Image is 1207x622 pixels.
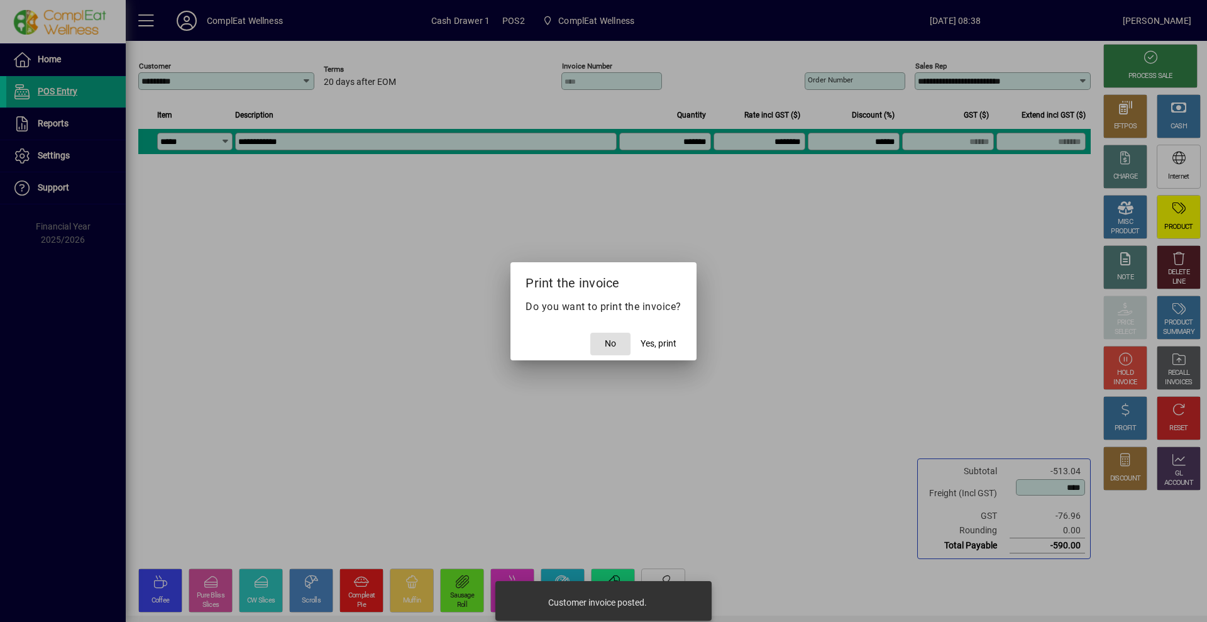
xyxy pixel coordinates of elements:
p: Do you want to print the invoice? [526,299,681,314]
div: Customer invoice posted. [548,596,647,609]
h2: Print the invoice [510,262,697,299]
button: Yes, print [636,333,681,355]
button: No [590,333,631,355]
span: Yes, print [641,337,676,350]
span: No [605,337,616,350]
